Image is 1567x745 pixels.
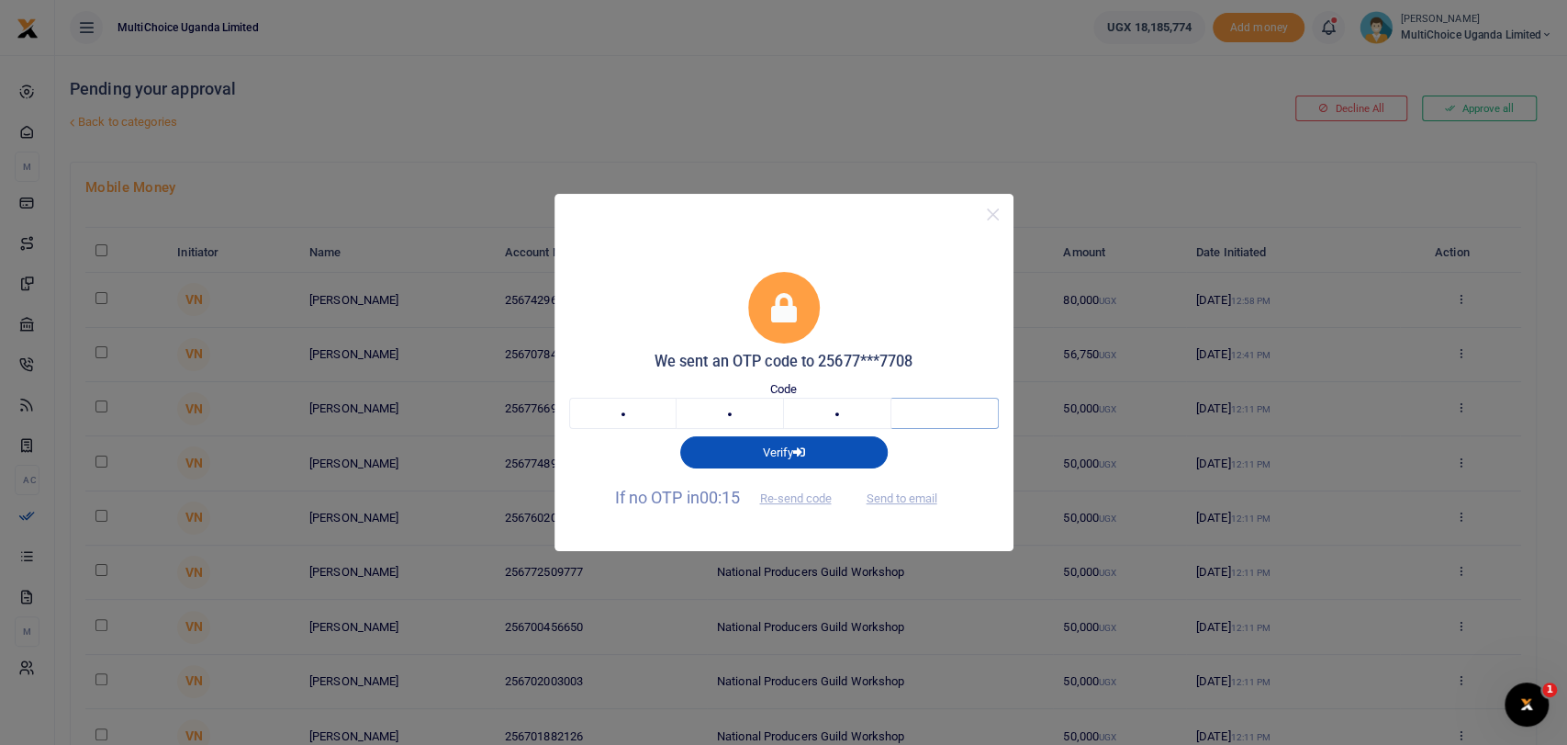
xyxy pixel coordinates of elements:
span: 00:15 [700,488,741,507]
iframe: Intercom live chat [1505,683,1549,727]
span: 1 [1542,683,1557,697]
button: Verify [680,436,888,468]
label: Code [770,380,797,399]
h5: We sent an OTP code to 25677***7708 [569,353,999,371]
span: If no OTP in [615,488,847,507]
button: Close [979,201,1006,228]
